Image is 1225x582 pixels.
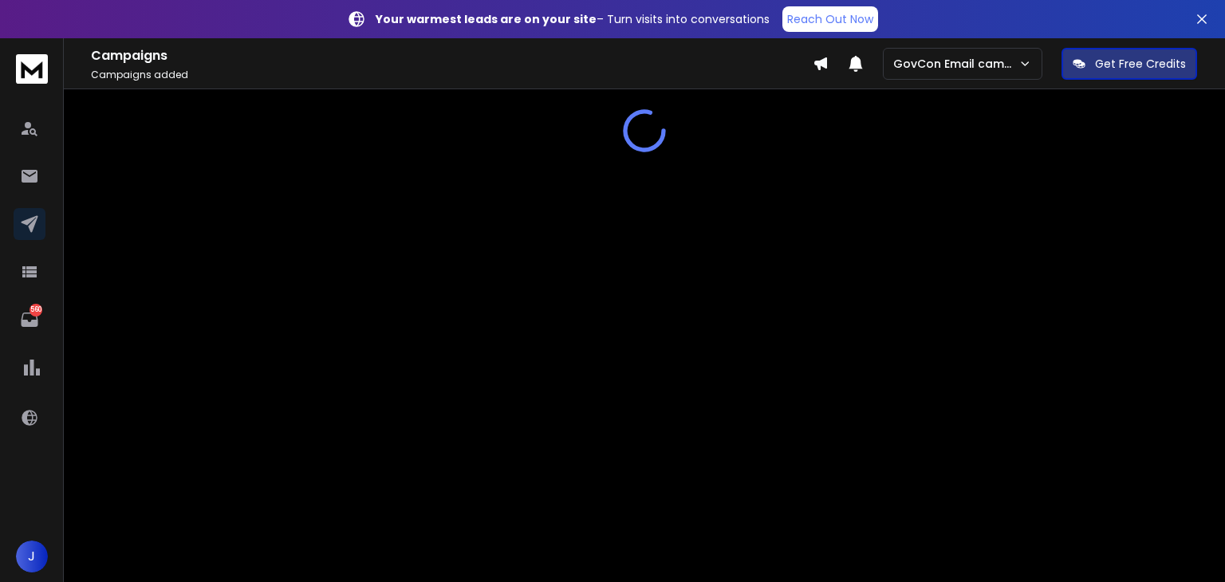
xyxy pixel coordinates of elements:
[30,304,42,317] p: 560
[893,56,1018,72] p: GovCon Email campaign
[787,11,873,27] p: Reach Out Now
[14,304,45,336] a: 560
[1095,56,1186,72] p: Get Free Credits
[1062,48,1197,80] button: Get Free Credits
[91,46,813,65] h1: Campaigns
[782,6,878,32] a: Reach Out Now
[376,11,770,27] p: – Turn visits into conversations
[16,541,48,572] button: J
[16,54,48,84] img: logo
[376,11,597,27] strong: Your warmest leads are on your site
[91,69,813,81] p: Campaigns added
